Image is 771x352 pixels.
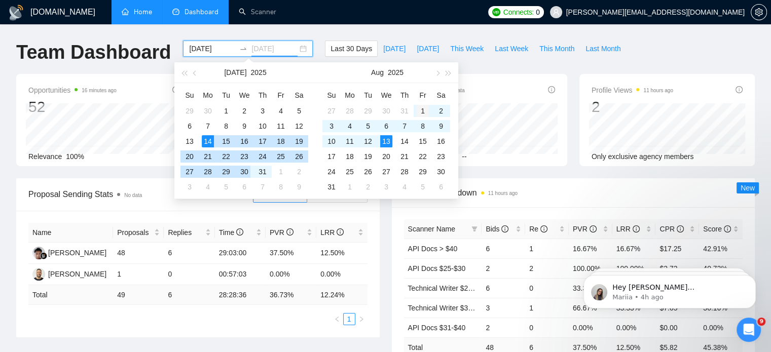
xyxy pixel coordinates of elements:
span: This Week [450,43,484,54]
td: 37.50% [266,243,316,264]
a: 1 [344,314,355,325]
td: 12.50% [316,243,367,264]
div: 31 [398,105,411,117]
div: 29 [220,166,232,178]
li: 1 [343,313,355,325]
p: Hey [PERSON_NAME][EMAIL_ADDRESS][DOMAIN_NAME], Looks like your Upwork agency Write Choice ran out... [44,29,175,39]
th: Sa [290,87,308,103]
td: 2025-08-23 [432,149,450,164]
td: 2025-08-03 [322,119,341,134]
span: info-circle [724,225,731,232]
td: 2025-08-27 [377,164,395,179]
td: 2025-08-11 [341,134,359,149]
span: Time [219,228,243,237]
div: 8 [417,120,429,132]
th: We [235,87,253,103]
div: message notification from Mariia, 4h ago. Hey caroline@writechoice.io, Looks like your Upwork age... [15,21,188,55]
span: info-circle [501,225,508,232]
div: 28 [344,105,356,117]
td: 2025-07-31 [395,103,414,119]
td: 2025-08-05 [359,119,377,134]
td: 2025-07-17 [253,134,272,149]
span: Relevance [28,152,62,161]
td: 2025-08-25 [341,164,359,179]
div: 4 [344,120,356,132]
button: [DATE] [224,62,246,83]
div: 8 [220,120,232,132]
td: 2025-08-16 [432,134,450,149]
a: API Docs $25-$30 [408,264,466,272]
button: setting [751,4,767,20]
td: 16.67% [612,239,656,258]
div: 11 [275,120,287,132]
td: 2025-07-14 [199,134,217,149]
div: 22 [417,150,429,163]
img: gigradar-bm.png [40,252,47,259]
div: 29 [183,105,196,117]
th: Th [253,87,272,103]
th: Fr [272,87,290,103]
div: 7 [256,181,269,193]
td: 2025-08-14 [395,134,414,149]
div: 28 [202,166,214,178]
td: 2025-07-29 [217,164,235,179]
span: CPR [659,225,683,233]
span: 9 [757,318,765,326]
button: 2025 [388,62,403,83]
th: Th [395,87,414,103]
div: 7 [202,120,214,132]
span: Profile Views [592,84,673,96]
td: 2025-08-06 [377,119,395,134]
span: filter [469,221,480,237]
th: Tu [217,87,235,103]
div: 28 [398,166,411,178]
td: 2025-08-08 [272,179,290,194]
td: $17.25 [655,239,699,258]
span: [DATE] [417,43,439,54]
div: 7 [398,120,411,132]
div: 17 [325,150,338,163]
div: 6 [183,120,196,132]
img: upwork-logo.png [492,8,500,16]
a: searchScanner [239,8,276,16]
td: 2025-09-05 [414,179,432,194]
td: 2025-09-04 [395,179,414,194]
a: setting [751,8,767,16]
td: 6 [482,239,525,258]
td: 2025-08-30 [432,164,450,179]
div: 6 [238,181,250,193]
td: 2025-07-08 [217,119,235,134]
td: 2025-08-03 [180,179,199,194]
div: 4 [202,181,214,193]
button: Last Month [580,41,626,57]
div: 20 [380,150,392,163]
div: 18 [344,150,356,163]
span: PVR [573,225,597,233]
td: 2025-08-15 [414,134,432,149]
a: RP[PERSON_NAME] [32,248,106,256]
div: 4 [398,181,411,193]
button: Last Week [489,41,534,57]
a: API Docs $31-$40 [408,324,466,332]
a: CF[PERSON_NAME] [32,269,106,278]
span: Last Month [585,43,620,54]
td: 2025-07-21 [199,149,217,164]
time: 11 hours ago [488,190,518,196]
div: 18 [275,135,287,147]
div: 30 [380,105,392,117]
td: 1 [113,264,164,285]
td: 2025-07-20 [180,149,199,164]
td: 2025-08-24 [322,164,341,179]
td: 2025-08-02 [432,103,450,119]
td: 2025-08-01 [414,103,432,119]
time: 11 hours ago [643,88,673,93]
td: 2025-07-28 [199,164,217,179]
span: info-circle [236,228,243,236]
td: 2025-07-30 [377,103,395,119]
td: 2025-08-02 [290,164,308,179]
span: Bids [486,225,508,233]
span: Re [529,225,547,233]
div: 23 [435,150,447,163]
span: Opportunities [28,84,117,96]
td: 2025-08-06 [235,179,253,194]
